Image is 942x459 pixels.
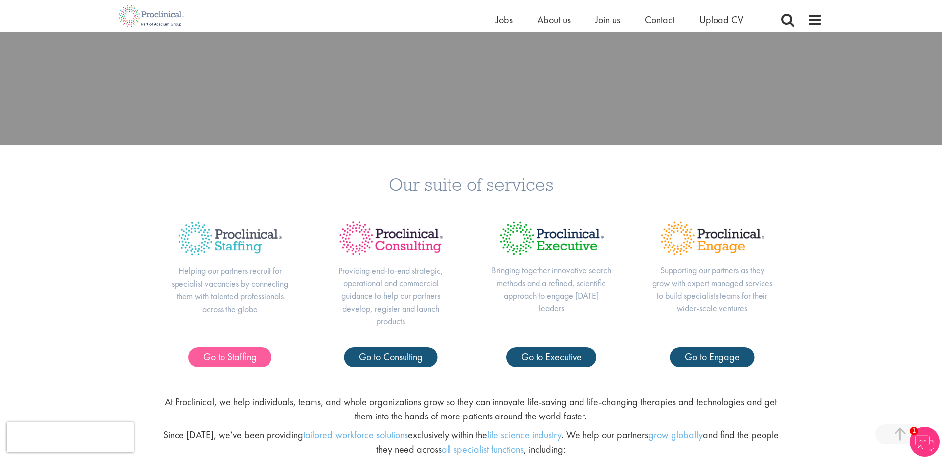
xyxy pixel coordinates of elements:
p: Since [DATE], we’ve been providing exclusively within the . We help our partners and find the peo... [159,428,782,456]
a: life science industry [487,428,561,441]
a: Go to Staffing [188,347,271,367]
a: Jobs [496,13,513,26]
img: Proclinical Title [170,213,291,264]
img: Proclinical Title [330,213,451,264]
a: all specialist functions [442,443,524,456]
iframe: reCAPTCHA [7,422,134,452]
p: Helping our partners recruit for specialist vacancies by connecting them with talented profession... [170,264,291,315]
a: Go to Consulting [344,347,438,367]
a: Go to Executive [506,347,596,367]
span: 1 [910,427,918,435]
p: At Proclinical, we help individuals, teams, and whole organizations grow so they can innovate lif... [159,395,782,423]
a: tailored workforce solutions [303,428,408,441]
span: Go to Executive [521,350,582,363]
a: Join us [595,13,620,26]
h3: Our suite of services [7,175,935,193]
span: Go to Engage [685,350,740,363]
a: grow globally [648,428,703,441]
span: Go to Staffing [203,350,257,363]
img: Chatbot [910,427,940,457]
a: About us [538,13,571,26]
a: Go to Engage [670,347,755,367]
p: Supporting our partners as they grow with expert managed services to build specialists teams for ... [652,264,773,315]
a: Contact [645,13,674,26]
span: Go to Consulting [359,350,423,363]
p: Bringing together innovative search methods and a refined, scientific approach to engage [DATE] l... [491,264,612,315]
img: Proclinical Title [491,213,612,264]
p: Providing end-to-end strategic, operational and commercial guidance to help our partners develop,... [330,264,451,328]
img: Proclinical Title [652,213,773,264]
a: Upload CV [699,13,743,26]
